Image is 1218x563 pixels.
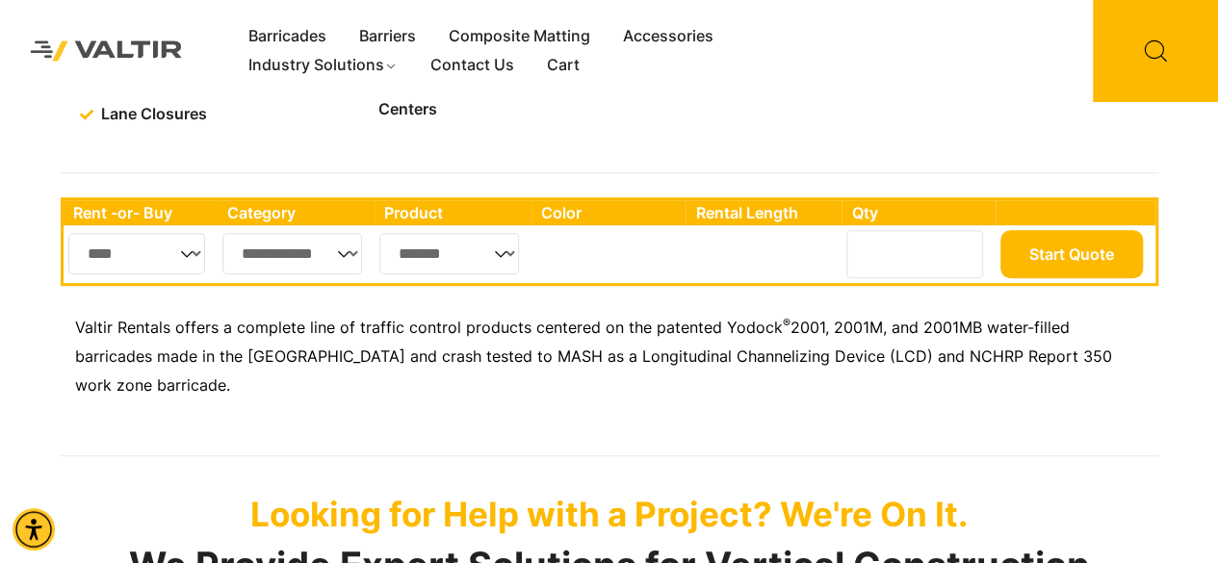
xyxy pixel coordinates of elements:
[13,508,55,550] div: Accessibility Menu
[61,494,1158,534] p: Looking for Help with a Project? We're On It.
[75,318,1112,395] span: 2001, 2001M, and 2001MB water-filled barricades made in the [GEOGRAPHIC_DATA] and crash tested to...
[375,200,531,225] th: Product
[343,22,432,51] a: Barriers
[846,230,983,278] input: Number
[531,200,687,225] th: Color
[686,200,842,225] th: Rental Length
[14,25,198,77] img: Valtir Rentals
[842,200,995,225] th: Qty
[607,22,730,51] a: Accessories
[783,316,790,330] sup: ®
[96,100,207,129] span: Lane Closures
[1000,230,1143,278] button: Start Quote
[232,51,414,80] a: Industry Solutions
[432,22,607,51] a: Composite Matting
[68,233,206,274] select: Single select
[75,318,783,337] span: Valtir Rentals offers a complete line of traffic control products centered on the patented Yodock
[232,22,343,51] a: Barricades
[414,51,531,80] a: Contact Us
[218,200,376,225] th: Category
[531,51,596,80] a: Cart
[64,200,218,225] th: Rent -or- Buy
[379,233,519,274] select: Single select
[222,233,363,274] select: Single select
